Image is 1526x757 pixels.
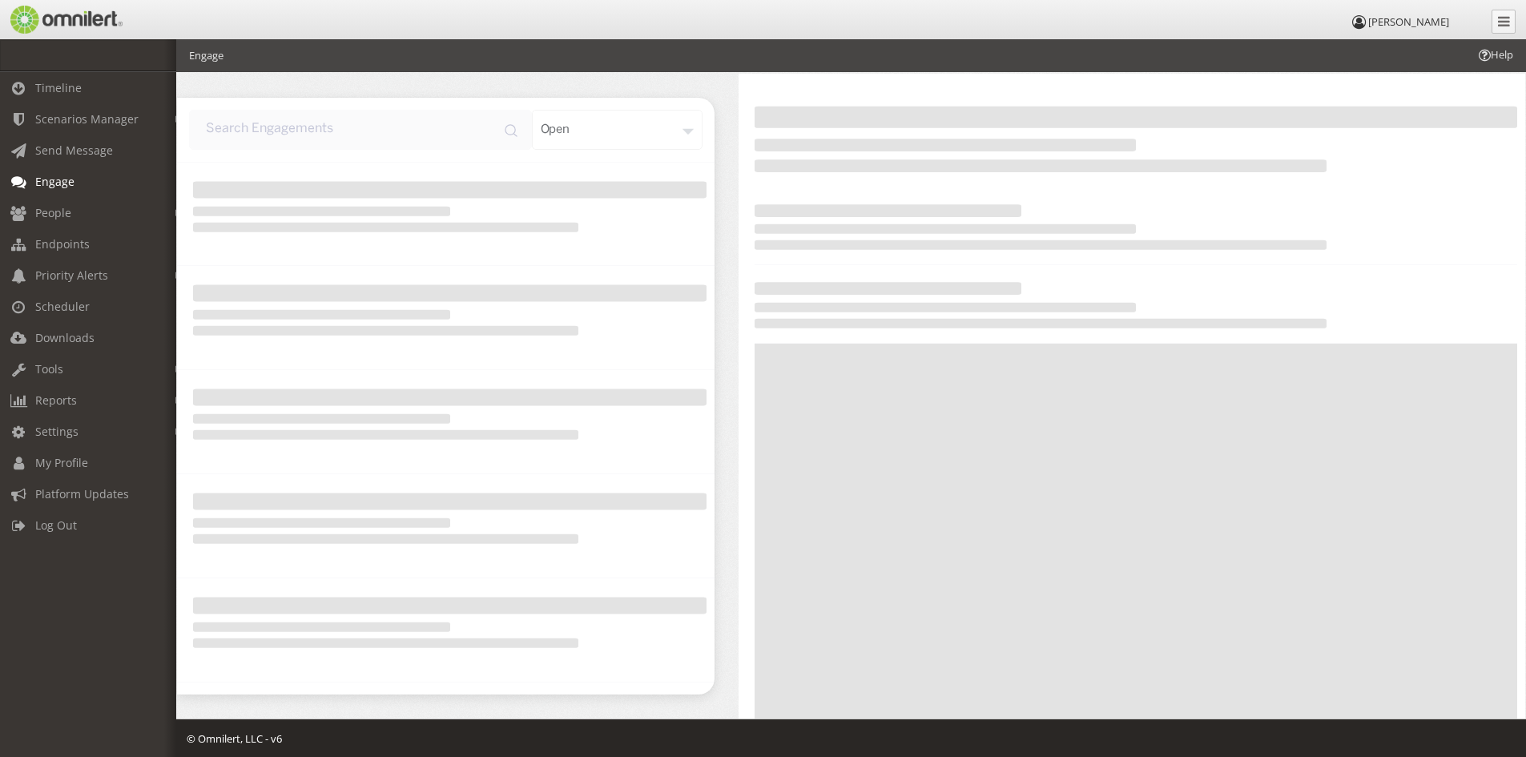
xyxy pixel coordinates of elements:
div: open [532,110,703,150]
span: Platform Updates [35,486,129,501]
a: Collapse Menu [1492,10,1516,34]
span: Settings [35,424,79,439]
li: Engage [189,48,223,63]
span: My Profile [35,455,88,470]
span: Reports [35,393,77,408]
span: Downloads [35,330,95,345]
span: © Omnilert, LLC - v6 [187,731,282,746]
span: Tools [35,361,63,376]
span: People [35,205,71,220]
span: Engage [35,174,74,189]
span: Scenarios Manager [35,111,139,127]
span: [PERSON_NAME] [1368,14,1449,29]
span: Scheduler [35,299,90,314]
span: Timeline [35,80,82,95]
span: Endpoints [35,236,90,252]
span: Help [1476,47,1513,62]
img: Omnilert [8,6,123,34]
span: Send Message [35,143,113,158]
span: Priority Alerts [35,268,108,283]
span: Log Out [35,517,77,533]
input: input [189,110,532,150]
